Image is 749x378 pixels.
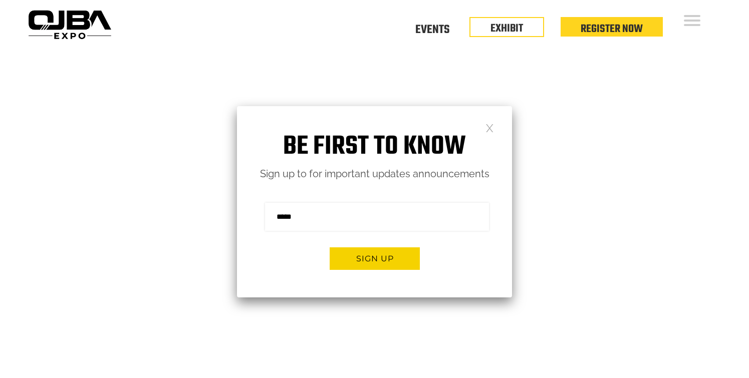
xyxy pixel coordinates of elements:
[581,21,643,38] a: Register Now
[485,123,494,132] a: Close
[490,20,523,37] a: EXHIBIT
[237,131,512,163] h1: Be first to know
[330,247,420,270] button: Sign up
[237,165,512,183] p: Sign up to for important updates announcements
